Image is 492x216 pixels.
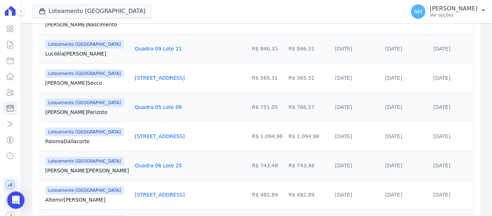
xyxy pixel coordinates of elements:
button: Loteamento [GEOGRAPHIC_DATA] [32,4,152,18]
a: [DATE] [385,192,402,198]
a: [DATE] [433,46,450,52]
a: [DATE] [335,192,352,198]
td: R$ 766,57 [286,92,332,122]
a: [STREET_ADDRESS] [135,75,185,81]
a: [DATE] [433,163,450,168]
a: [DATE] [385,133,402,139]
a: [DATE] [335,163,352,168]
td: R$ 743,48 [249,151,286,180]
td: R$ 565,31 [286,63,332,92]
span: NM [414,9,422,14]
a: Quadra 06 Lote 25 [135,163,182,168]
a: [DATE] [433,104,450,110]
td: R$ 751,05 [249,92,286,122]
a: [PERSON_NAME]Parizoto [45,109,129,116]
td: R$ 743,48 [286,151,332,180]
a: [STREET_ADDRESS] [135,133,185,139]
a: [DATE] [433,75,450,81]
td: R$ 846,31 [249,34,286,63]
span: Loteamento [GEOGRAPHIC_DATA] [45,69,124,78]
span: Loteamento [GEOGRAPHIC_DATA] [45,40,124,49]
td: R$ 1.094,98 [249,122,286,151]
p: [PERSON_NAME] [430,5,478,12]
a: [PERSON_NAME]Nascimento [45,21,129,28]
td: R$ 482,89 [286,180,332,209]
span: Loteamento [GEOGRAPHIC_DATA] [45,128,124,136]
a: [DATE] [385,46,402,52]
a: [DATE] [385,75,402,81]
td: R$ 565,31 [249,63,286,92]
a: [DATE] [385,163,402,168]
span: Loteamento [GEOGRAPHIC_DATA] [45,98,124,107]
div: Open Intercom Messenger [7,191,24,209]
span: Loteamento [GEOGRAPHIC_DATA] [45,157,124,166]
a: [DATE] [335,46,352,52]
a: Luciléia[PERSON_NAME] [45,50,129,57]
a: Quadra 09 Lote 21 [135,46,182,52]
a: [STREET_ADDRESS] [135,192,185,198]
a: [PERSON_NAME][PERSON_NAME] [45,167,129,174]
button: NM [PERSON_NAME] Ver opções [405,1,492,22]
a: [DATE] [433,133,450,139]
td: R$ 846,31 [286,34,332,63]
a: [DATE] [335,133,352,139]
a: PalomaDallacorte [45,138,129,145]
a: [DATE] [385,104,402,110]
td: R$ 1.094,98 [286,122,332,151]
p: Ver opções [430,12,478,18]
span: Loteamento [GEOGRAPHIC_DATA] [45,186,124,195]
a: [DATE] [335,75,352,81]
a: [DATE] [433,192,450,198]
a: Quadra 05 Lote 06 [135,104,182,110]
a: [PERSON_NAME]Secco [45,79,129,87]
a: [DATE] [335,104,352,110]
td: R$ 482,89 [249,180,286,209]
a: Altemir[PERSON_NAME] [45,196,129,203]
